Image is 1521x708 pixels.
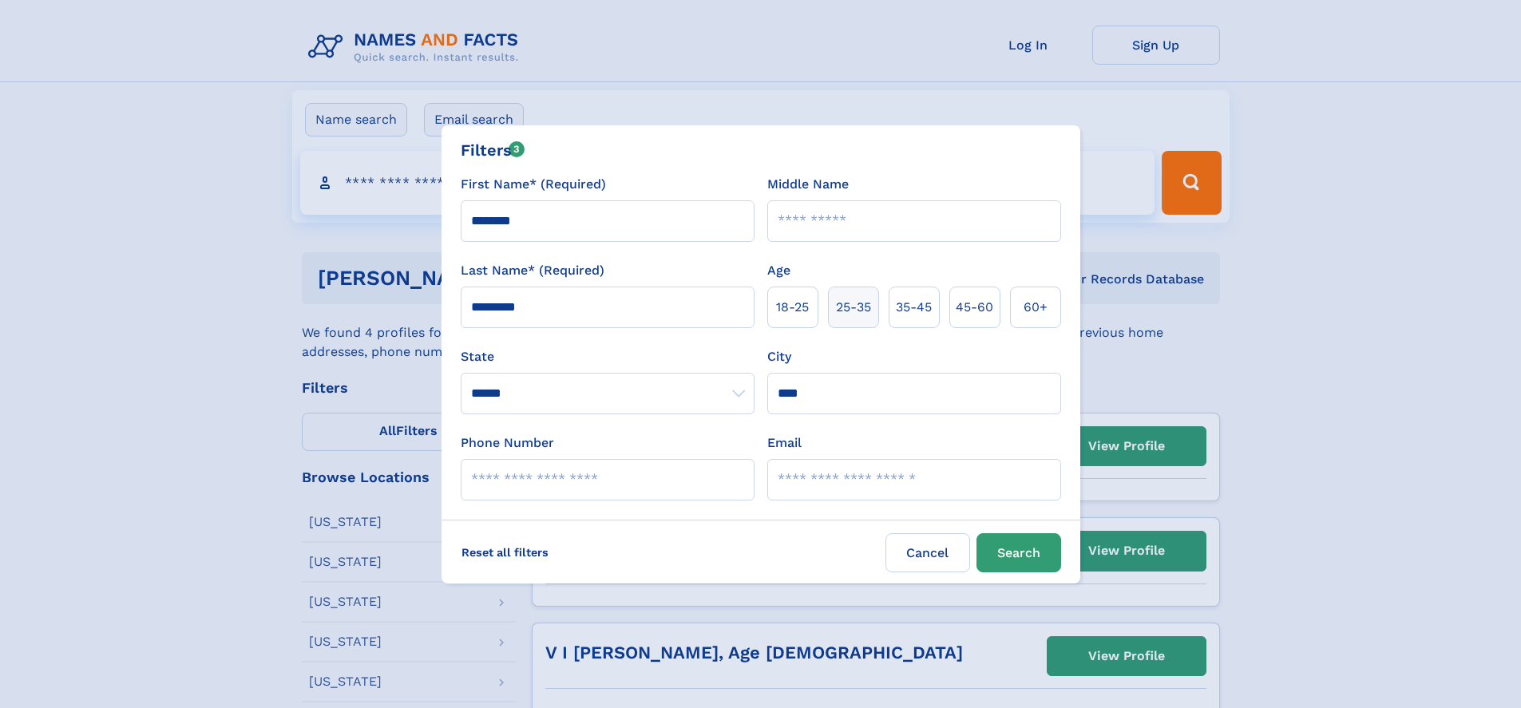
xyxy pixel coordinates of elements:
[451,533,559,572] label: Reset all filters
[461,261,604,280] label: Last Name* (Required)
[885,533,970,572] label: Cancel
[461,175,606,194] label: First Name* (Required)
[896,298,932,317] span: 35‑45
[836,298,871,317] span: 25‑35
[1024,298,1048,317] span: 60+
[461,347,755,366] label: State
[976,533,1061,572] button: Search
[767,175,849,194] label: Middle Name
[767,433,802,453] label: Email
[776,298,809,317] span: 18‑25
[767,261,790,280] label: Age
[767,347,791,366] label: City
[461,138,525,162] div: Filters
[956,298,993,317] span: 45‑60
[461,433,554,453] label: Phone Number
